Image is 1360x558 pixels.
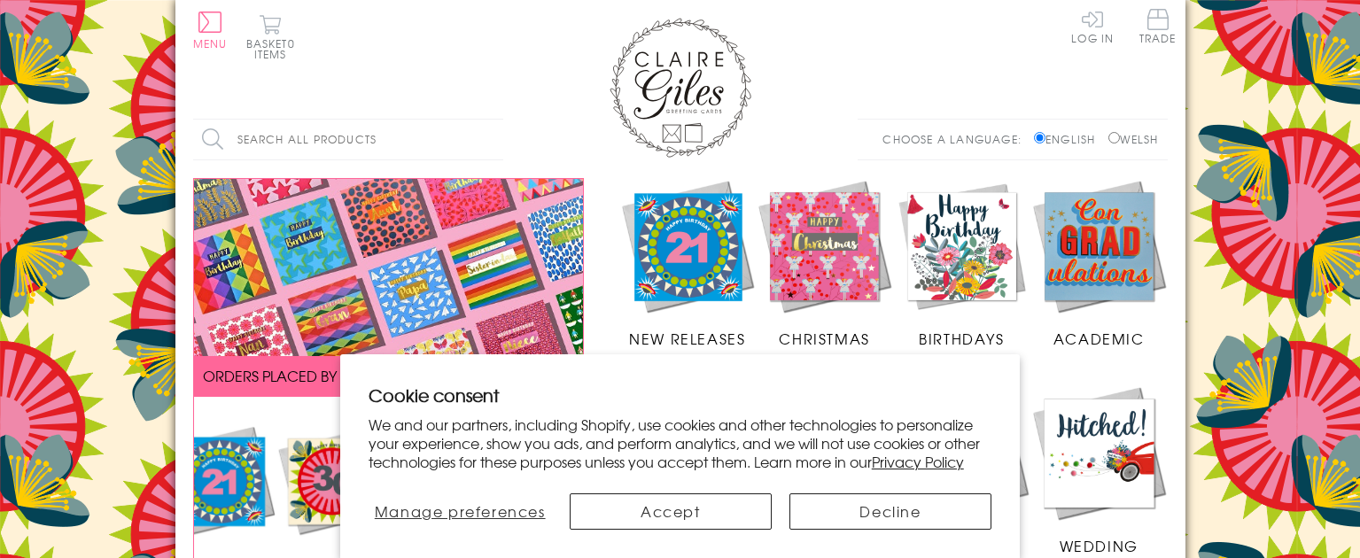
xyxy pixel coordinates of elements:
button: Decline [789,493,991,530]
span: Menu [193,35,228,51]
button: Basket0 items [246,14,295,59]
button: Menu [193,12,228,49]
label: English [1034,131,1104,147]
h2: Cookie consent [369,383,992,407]
input: English [1034,132,1045,143]
input: Search [486,120,503,159]
p: We and our partners, including Shopify, use cookies and other technologies to personalize your ex... [369,415,992,470]
span: Christmas [779,328,869,349]
input: Search all products [193,120,503,159]
a: Christmas [756,178,893,350]
span: Academic [1053,328,1145,349]
input: Welsh [1108,132,1120,143]
label: Welsh [1108,131,1159,147]
span: New Releases [629,328,745,349]
a: Trade [1139,9,1177,47]
button: Manage preferences [369,493,552,530]
a: New Releases [619,178,757,350]
span: Manage preferences [375,500,546,522]
span: Birthdays [919,328,1004,349]
a: Privacy Policy [872,451,964,472]
span: Trade [1139,9,1177,43]
span: 0 items [254,35,295,62]
a: Log In [1071,9,1114,43]
span: ORDERS PLACED BY 12 NOON GET SENT THE SAME DAY [203,365,574,386]
a: Academic [1030,178,1168,350]
p: Choose a language: [882,131,1030,147]
button: Accept [570,493,772,530]
a: Birthdays [893,178,1030,350]
img: Claire Giles Greetings Cards [610,18,751,158]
